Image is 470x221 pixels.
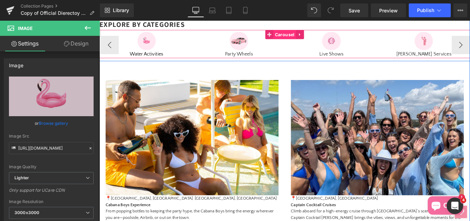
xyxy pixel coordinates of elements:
span: Copy of Official Dierectoy Page: DO NOT DELETE: Collection Page---Duplicate-18-8-25 [21,10,87,16]
div: Image Resolution [9,199,94,204]
p: Party Wheels [105,33,209,42]
button: Undo [307,3,321,17]
div: or [9,120,94,127]
strong: Captain Cocktail Cruises [215,204,266,210]
span: Save [349,7,360,14]
button: More [453,3,467,17]
div: [PERSON_NAME] Services [312,33,416,42]
div: Only support for UCare CDN [9,188,94,198]
inbox-online-store-chat: Shopify online store chat [367,197,411,220]
div: Image Quality [9,164,94,169]
a: Collection Pages [21,3,100,9]
a: Tablet [221,3,237,17]
a: Water Activities [34,34,72,40]
button: Publish [409,3,451,17]
span: 4 [461,198,466,203]
a: Preview [371,3,406,17]
a: Design [51,36,101,51]
span: Preview [379,7,398,14]
a: New Library [100,3,134,17]
a: Expand / Collapse [221,10,230,21]
a: Browse gallery [39,117,68,129]
div: Image [9,59,23,68]
div: Image Src [9,134,94,139]
img: Captain Cocktail Cruises [215,67,409,197]
a: Mobile [237,3,254,17]
div: Live Shows [209,33,313,42]
span: Image [18,26,33,31]
b: 3000x3000 [14,210,39,215]
span: Carousel [195,10,221,21]
strong: Cabana Boys Experience [7,204,57,210]
iframe: Intercom live chat [447,198,463,214]
a: Laptop [204,3,221,17]
button: Redo [324,3,338,17]
span: Publish [417,8,434,13]
b: Lighter [14,175,29,180]
span: Library [113,7,129,13]
input: Link [9,142,94,154]
img: Cabana Boys | Palm Springs | Scottsdale [7,67,201,196]
a: Desktop [188,3,204,17]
